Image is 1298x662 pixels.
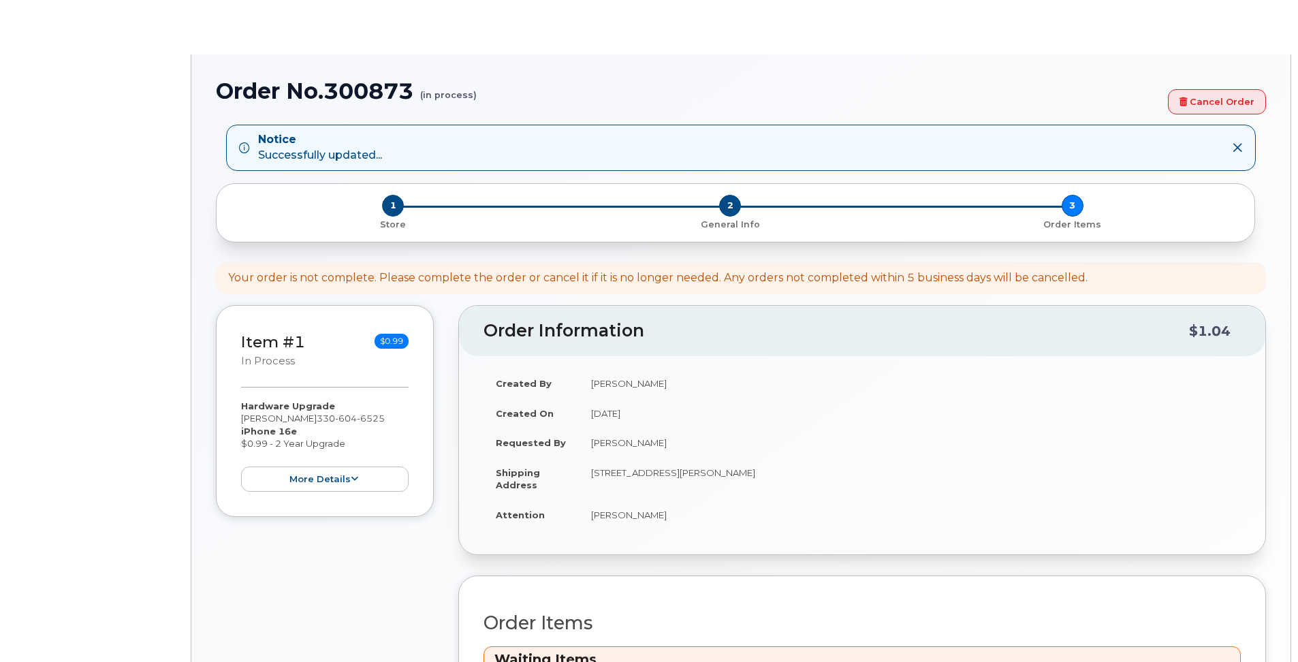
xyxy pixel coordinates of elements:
[579,500,1241,530] td: [PERSON_NAME]
[233,219,554,231] p: Store
[579,368,1241,398] td: [PERSON_NAME]
[579,428,1241,458] td: [PERSON_NAME]
[241,426,297,437] strong: iPhone 16e
[228,270,1088,286] div: Your order is not complete. Please complete the order or cancel it if it is no longer needed. Any...
[719,195,741,217] span: 2
[565,219,896,231] p: General Info
[258,132,382,163] div: Successfully updated...
[241,332,305,351] a: Item #1
[579,458,1241,500] td: [STREET_ADDRESS][PERSON_NAME]
[579,398,1241,428] td: [DATE]
[559,217,902,231] a: 2 General Info
[317,413,385,424] span: 330
[241,400,335,411] strong: Hardware Upgrade
[227,217,559,231] a: 1 Store
[1168,89,1266,114] a: Cancel Order
[496,509,545,520] strong: Attention
[496,408,554,419] strong: Created On
[496,467,540,491] strong: Shipping Address
[484,613,1241,633] h2: Order Items
[496,437,566,448] strong: Requested By
[258,132,382,148] strong: Notice
[335,413,357,424] span: 604
[241,467,409,492] button: more details
[357,413,385,424] span: 6525
[496,378,552,389] strong: Created By
[382,195,404,217] span: 1
[241,400,409,492] div: [PERSON_NAME] $0.99 - 2 Year Upgrade
[241,355,295,367] small: in process
[216,79,1161,103] h1: Order No.300873
[484,321,1189,341] h2: Order Information
[420,79,477,100] small: (in process)
[375,334,409,349] span: $0.99
[1189,318,1231,344] div: $1.04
